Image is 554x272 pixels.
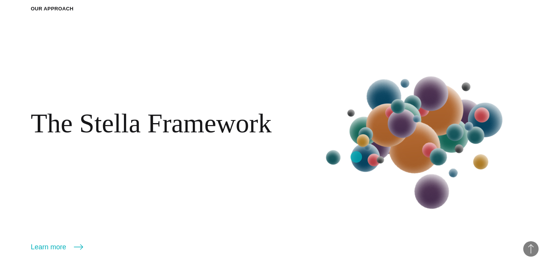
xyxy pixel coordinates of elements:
img: D-ABout-Stella-Framework-620x650-1.png [312,28,523,249]
h2: The Stella Framework [31,108,272,139]
div: Our Approach [31,5,523,13]
button: Back to Top [523,241,539,257]
a: Learn more [31,242,83,252]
